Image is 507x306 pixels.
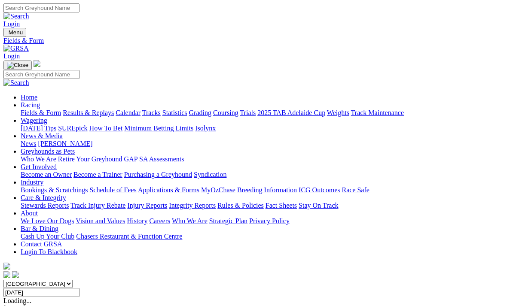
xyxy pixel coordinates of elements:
[73,171,122,178] a: Become a Trainer
[58,155,122,163] a: Retire Your Greyhound
[21,163,57,170] a: Get Involved
[21,217,504,225] div: About
[21,140,36,147] a: News
[21,140,504,148] div: News & Media
[327,109,349,116] a: Weights
[127,217,147,224] a: History
[21,217,74,224] a: We Love Our Dogs
[9,29,23,36] span: Menu
[89,124,123,132] a: How To Bet
[201,186,235,194] a: MyOzChase
[21,171,504,179] div: Get Involved
[237,186,297,194] a: Breeding Information
[21,240,62,248] a: Contact GRSA
[3,271,10,278] img: facebook.svg
[12,271,19,278] img: twitter.svg
[21,148,75,155] a: Greyhounds as Pets
[21,209,38,217] a: About
[138,186,199,194] a: Applications & Forms
[21,248,77,255] a: Login To Blackbook
[3,28,26,37] button: Toggle navigation
[3,61,32,70] button: Toggle navigation
[21,179,43,186] a: Industry
[76,233,182,240] a: Chasers Restaurant & Function Centre
[189,109,211,116] a: Grading
[21,124,504,132] div: Wagering
[3,37,504,45] a: Fields & Form
[21,202,504,209] div: Care & Integrity
[21,155,56,163] a: Who We Are
[76,217,125,224] a: Vision and Values
[21,109,61,116] a: Fields & Form
[3,70,79,79] input: Search
[3,288,79,297] input: Select date
[21,101,40,109] a: Racing
[70,202,125,209] a: Track Injury Rebate
[3,45,29,52] img: GRSA
[38,140,92,147] a: [PERSON_NAME]
[21,117,47,124] a: Wagering
[7,62,28,69] img: Close
[21,109,504,117] div: Racing
[342,186,369,194] a: Race Safe
[21,225,58,232] a: Bar & Dining
[249,217,290,224] a: Privacy Policy
[124,124,193,132] a: Minimum Betting Limits
[351,109,404,116] a: Track Maintenance
[213,109,238,116] a: Coursing
[21,186,504,194] div: Industry
[217,202,264,209] a: Rules & Policies
[34,60,40,67] img: logo-grsa-white.png
[124,171,192,178] a: Purchasing a Greyhound
[124,155,184,163] a: GAP SA Assessments
[21,155,504,163] div: Greyhounds as Pets
[127,202,167,209] a: Injury Reports
[149,217,170,224] a: Careers
[299,186,340,194] a: ICG Outcomes
[21,171,72,178] a: Become an Owner
[3,3,79,12] input: Search
[266,202,297,209] a: Fact Sheets
[21,124,56,132] a: [DATE] Tips
[63,109,114,116] a: Results & Replays
[21,202,69,209] a: Stewards Reports
[3,79,29,87] img: Search
[142,109,161,116] a: Tracks
[209,217,247,224] a: Strategic Plan
[169,202,216,209] a: Integrity Reports
[58,124,87,132] a: SUREpick
[89,186,136,194] a: Schedule of Fees
[240,109,256,116] a: Trials
[21,94,37,101] a: Home
[162,109,187,116] a: Statistics
[3,52,20,60] a: Login
[116,109,140,116] a: Calendar
[257,109,325,116] a: 2025 TAB Adelaide Cup
[3,263,10,270] img: logo-grsa-white.png
[299,202,338,209] a: Stay On Track
[21,186,88,194] a: Bookings & Scratchings
[195,124,216,132] a: Isolynx
[21,194,66,201] a: Care & Integrity
[172,217,208,224] a: Who We Are
[3,20,20,27] a: Login
[21,233,74,240] a: Cash Up Your Club
[21,132,63,139] a: News & Media
[3,297,31,304] span: Loading...
[21,233,504,240] div: Bar & Dining
[194,171,226,178] a: Syndication
[3,12,29,20] img: Search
